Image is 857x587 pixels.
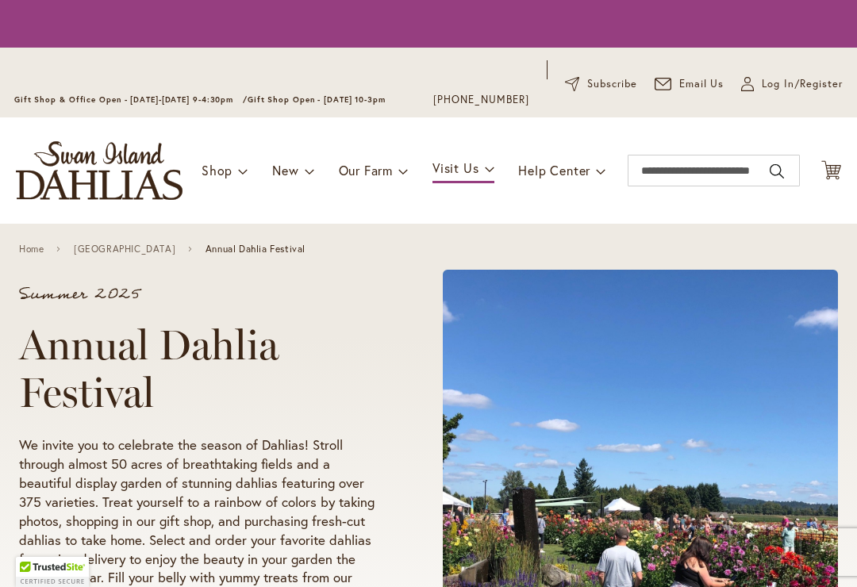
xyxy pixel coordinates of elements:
span: New [272,162,298,178]
span: Help Center [518,162,590,178]
span: Subscribe [587,76,637,92]
span: Gift Shop & Office Open - [DATE]-[DATE] 9-4:30pm / [14,94,248,105]
span: Shop [202,162,233,178]
h1: Annual Dahlia Festival [19,321,382,416]
span: Annual Dahlia Festival [206,244,306,255]
a: Home [19,244,44,255]
span: Visit Us [432,159,478,176]
a: Subscribe [565,76,637,92]
a: Log In/Register [741,76,843,92]
a: store logo [16,141,183,200]
span: Our Farm [339,162,393,178]
span: Email Us [679,76,724,92]
p: Summer 2025 [19,286,382,302]
a: Email Us [655,76,724,92]
button: Search [770,159,784,184]
span: Gift Shop Open - [DATE] 10-3pm [248,94,386,105]
a: [PHONE_NUMBER] [433,92,529,108]
a: [GEOGRAPHIC_DATA] [74,244,175,255]
span: Log In/Register [762,76,843,92]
